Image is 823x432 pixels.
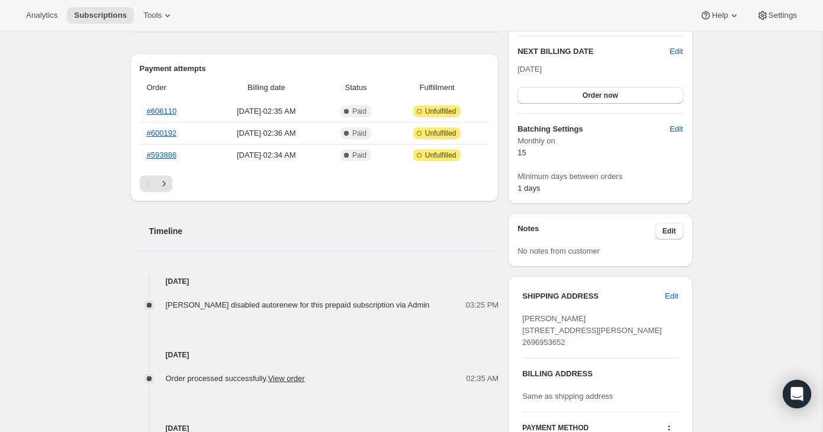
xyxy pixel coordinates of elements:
[517,171,683,183] span: Minimum days between orders
[670,46,683,57] button: Edit
[147,107,177,116] a: #606110
[522,314,662,347] span: [PERSON_NAME] [STREET_ADDRESS][PERSON_NAME] 2696953652
[466,373,499,385] span: 02:35 AM
[522,392,613,401] span: Same as shipping address
[466,299,499,311] span: 03:25 PM
[166,374,305,383] span: Order processed successfully.
[425,107,456,116] span: Unfulfilled
[712,11,728,20] span: Help
[130,276,499,287] h4: [DATE]
[213,149,320,161] span: [DATE] · 02:34 AM
[67,7,134,24] button: Subscriptions
[769,11,797,20] span: Settings
[156,175,172,192] button: Next
[517,247,600,255] span: No notes from customer
[147,151,177,159] a: #593886
[166,300,430,309] span: [PERSON_NAME] disabled autorenew for this prepaid subscription via Admin
[670,123,683,135] span: Edit
[140,63,490,75] h2: Payment attempts
[392,82,482,94] span: Fulfillment
[517,87,683,104] button: Order now
[425,129,456,138] span: Unfulfilled
[517,65,542,73] span: [DATE]
[147,129,177,137] a: #600192
[74,11,127,20] span: Subscriptions
[517,135,683,147] span: Monthly on
[517,148,526,157] span: 15
[517,184,540,193] span: 1 days
[522,290,665,302] h3: SHIPPING ADDRESS
[136,7,181,24] button: Tools
[663,226,676,236] span: Edit
[26,11,57,20] span: Analytics
[665,290,678,302] span: Edit
[140,175,490,192] nav: Pagination
[517,223,655,239] h3: Notes
[655,223,683,239] button: Edit
[268,374,305,383] a: View order
[352,151,367,160] span: Paid
[213,82,320,94] span: Billing date
[19,7,65,24] button: Analytics
[658,287,685,306] button: Edit
[517,123,670,135] h6: Batching Settings
[663,120,690,139] button: Edit
[143,11,162,20] span: Tools
[583,91,618,100] span: Order now
[425,151,456,160] span: Unfulfilled
[140,75,210,101] th: Order
[130,349,499,361] h4: [DATE]
[783,380,811,408] div: Open Intercom Messenger
[517,46,670,57] h2: NEXT BILLING DATE
[213,127,320,139] span: [DATE] · 02:36 AM
[352,129,367,138] span: Paid
[750,7,804,24] button: Settings
[693,7,747,24] button: Help
[149,225,499,237] h2: Timeline
[213,105,320,117] span: [DATE] · 02:35 AM
[352,107,367,116] span: Paid
[522,368,678,380] h3: BILLING ADDRESS
[327,82,385,94] span: Status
